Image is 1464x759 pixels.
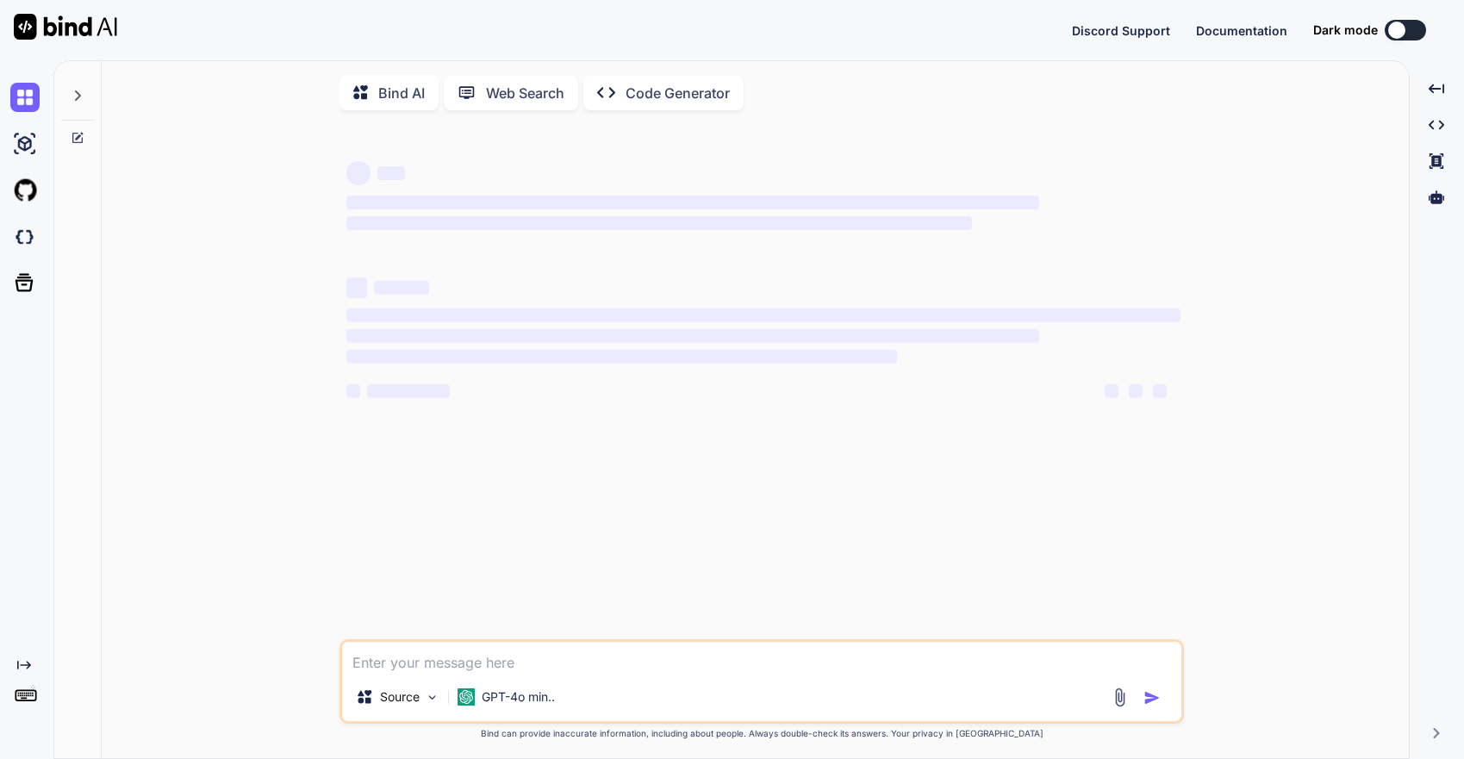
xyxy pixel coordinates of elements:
span: Dark mode [1313,22,1378,39]
img: githubLight [10,176,40,205]
span: ‌ [346,196,1038,209]
img: darkCloudIdeIcon [10,222,40,252]
span: ‌ [346,350,897,364]
p: Source [380,688,420,706]
span: ‌ [374,281,429,295]
span: Discord Support [1072,23,1170,38]
img: chat [10,83,40,112]
p: Bind AI [378,83,425,103]
img: icon [1143,689,1161,706]
img: GPT-4o mini [458,688,475,706]
button: Documentation [1196,22,1287,40]
p: GPT-4o min.. [482,688,555,706]
span: ‌ [377,166,405,180]
span: Documentation [1196,23,1287,38]
img: ai-studio [10,129,40,159]
span: ‌ [367,384,450,398]
p: Bind can provide inaccurate information, including about people. Always double-check its answers.... [340,727,1184,740]
span: ‌ [346,277,367,298]
img: Pick Models [425,690,439,705]
img: Bind AI [14,14,117,40]
span: ‌ [346,384,360,398]
button: Discord Support [1072,22,1170,40]
span: ‌ [346,308,1181,322]
p: Code Generator [626,83,730,103]
span: ‌ [346,161,371,185]
span: ‌ [346,216,972,230]
span: ‌ [1105,384,1118,398]
span: ‌ [1129,384,1143,398]
img: attachment [1110,687,1130,707]
p: Web Search [486,83,564,103]
span: ‌ [346,329,1038,343]
span: ‌ [1153,384,1167,398]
